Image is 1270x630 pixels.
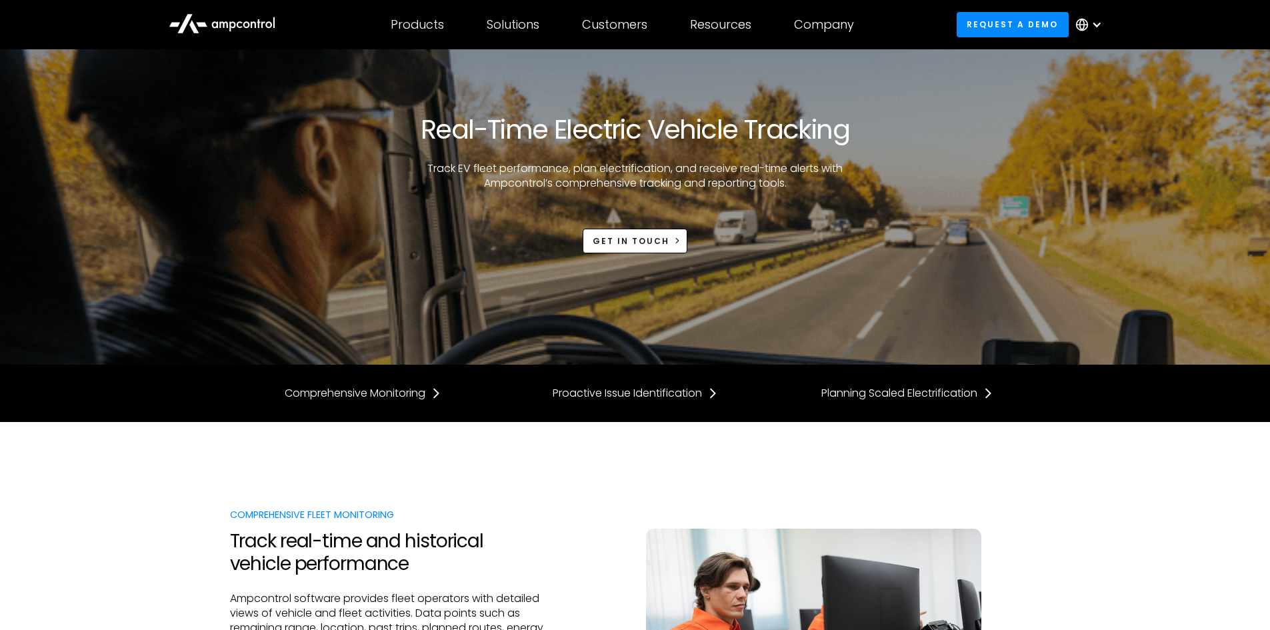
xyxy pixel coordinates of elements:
[583,229,688,253] a: Get in touch
[391,17,444,32] div: Products
[794,17,854,32] div: Company
[821,386,993,401] a: Planning Scaled Electrification
[553,386,718,401] a: Proactive Issue Identification
[487,17,539,32] div: Solutions
[285,386,425,401] div: Comprehensive Monitoring
[230,507,546,522] div: Comprehensive Fleet Monitoring
[230,530,546,575] h2: Track real-time and historical vehicle performance
[392,161,879,191] p: Track EV fleet performance, plan electrification, and receive real-time alerts with Ampcontrol’s ...
[285,386,441,401] a: Comprehensive Monitoring
[553,386,702,401] div: Proactive Issue Identification
[957,12,1069,37] a: Request a demo
[421,113,849,145] h1: Real-Time Electric Vehicle Tracking
[690,17,751,32] div: Resources
[582,17,647,32] div: Customers
[593,235,669,247] div: Get in touch
[821,386,977,401] div: Planning Scaled Electrification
